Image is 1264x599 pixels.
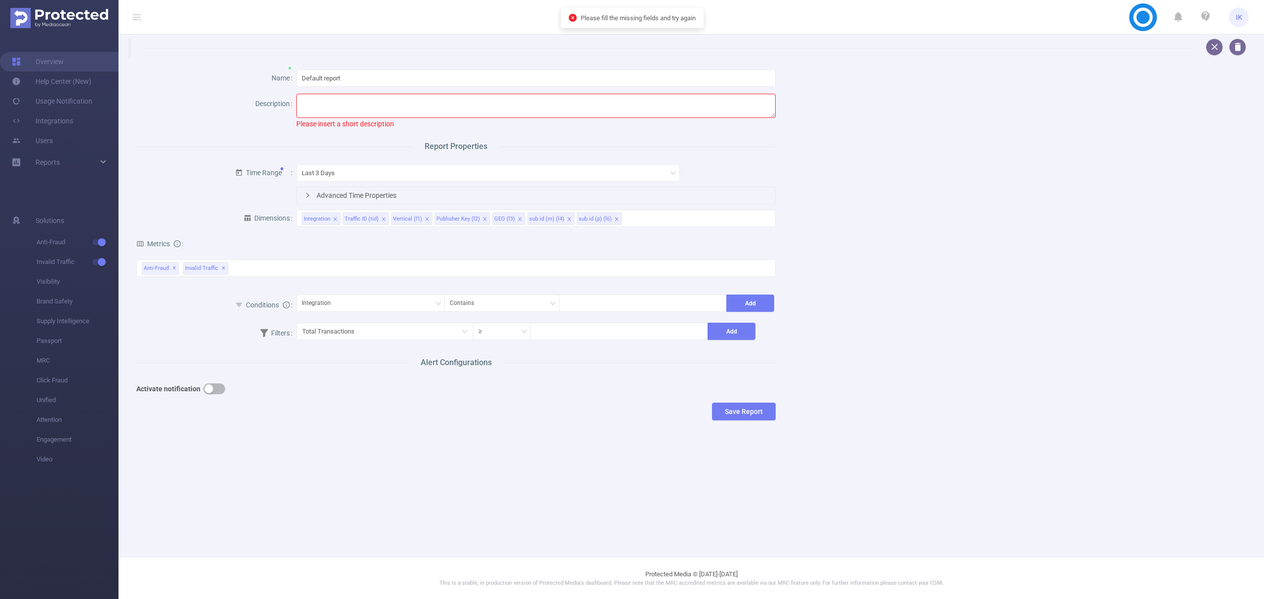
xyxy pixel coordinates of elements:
div: Publisher Key (l2) [436,213,480,225]
a: Overview [12,52,64,72]
span: Visibility [37,272,118,292]
li: Vertical (l1) [391,212,433,225]
a: Usage Notification [12,91,92,111]
span: Time Range [235,169,282,177]
span: Video [37,449,118,469]
i: icon: down [435,300,441,307]
span: Metrics [136,240,170,248]
i: icon: close [333,217,338,223]
span: Solutions [36,211,64,230]
div: ≥ [478,323,489,339]
span: Supply Intelligence [37,311,118,331]
a: Users [12,131,53,150]
div: Contains [450,295,481,311]
div: Integration [304,213,330,225]
i: icon: close [614,217,619,223]
a: Help Center (New) [12,72,91,91]
b: Activate notification [136,385,200,393]
i: icon: close [567,217,572,223]
div: Last 3 Days [302,165,342,181]
li: Traffic ID (tid) [343,212,389,225]
div: GEO (l3) [494,213,515,225]
li: Publisher Key (l2) [434,212,490,225]
span: Name [272,68,290,88]
button: Save Report [712,403,776,420]
label: Description [255,100,296,108]
span: Filters [260,329,290,337]
p: This is a stable, in production version of Protected Media's dashboard. Please note that the MRC ... [143,579,1239,588]
span: Unified [37,390,118,410]
img: Protected Media [10,8,108,28]
span: Attention [37,410,118,430]
li: Integration [302,212,341,225]
i: icon: close [425,217,430,223]
span: Brand Safety [37,292,118,311]
div: sub id (m) (l4) [529,213,564,225]
span: Anti-Fraud [142,262,179,275]
span: Passport [37,331,118,351]
i: icon: close-circle [569,14,577,22]
span: IK [1236,7,1242,27]
i: icon: close [482,217,487,223]
i: icon: info-circle [174,240,181,247]
span: Invalid Traffic [37,252,118,272]
i: icon: down [670,170,676,177]
span: MRC [37,351,118,371]
footer: Protected Media © [DATE]-[DATE] [118,557,1264,599]
i: icon: down [550,300,556,307]
div: Vertical (l1) [393,213,422,225]
span: Report Properties [413,141,499,152]
div: Integration [302,295,338,311]
span: Invalid Traffic [183,262,229,275]
span: Dimensions [243,214,290,222]
i: icon: close [381,217,386,223]
span: ✕ [222,262,226,274]
a: Reports [36,152,60,172]
button: Add [708,323,755,340]
span: Engagement [37,430,118,449]
span: ✕ [172,262,176,274]
li: GEO (l3) [492,212,525,225]
span: Anti-Fraud [37,232,118,252]
span: Alert Configurations [409,357,504,369]
span: Reports [36,158,60,166]
div: icon: rightAdvanced Time Properties [297,187,775,204]
span: Conditions [246,301,290,309]
button: Add [726,295,774,312]
i: icon: down [521,329,527,336]
p: Please fill the missing fields and try again [581,13,696,23]
i: icon: close [517,217,522,223]
i: icon: right [305,192,311,198]
li: sub id (p) (l6) [577,212,622,225]
div: sub id (p) (l6) [579,213,612,225]
li: sub id (m) (l4) [527,212,575,225]
a: Integrations [12,111,73,131]
div: Please insert a short description [296,119,776,130]
span: Click Fraud [37,371,118,390]
i: icon: info-circle [283,301,290,308]
div: Traffic ID (tid) [345,213,379,225]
